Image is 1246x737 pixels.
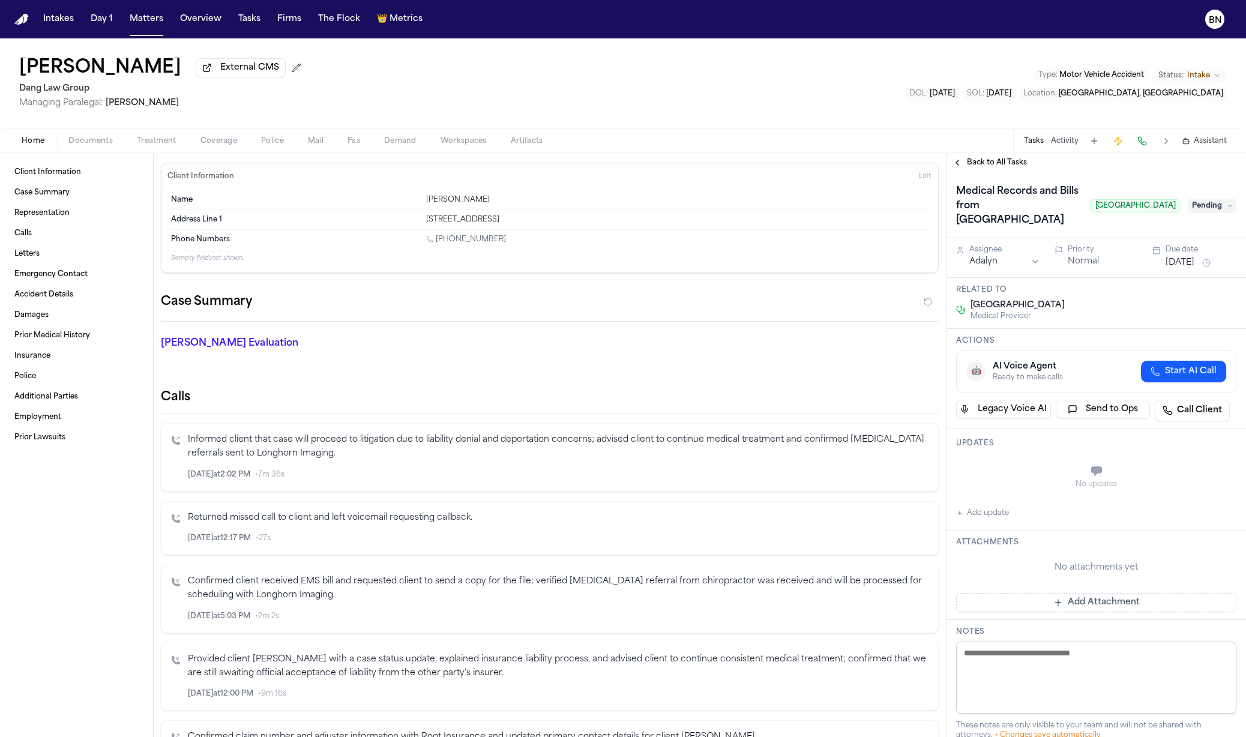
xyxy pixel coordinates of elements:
[441,136,487,146] span: Workspaces
[10,305,143,325] a: Damages
[19,98,103,107] span: Managing Paralegal:
[19,58,181,79] h1: [PERSON_NAME]
[915,167,934,186] button: Edit
[963,88,1015,100] button: Edit SOL: 2027-08-07
[1152,68,1227,83] button: Change status from Intake
[1038,71,1058,79] span: Type :
[956,562,1236,574] div: No attachments yet
[188,653,928,681] p: Provided client [PERSON_NAME] with a case status update, explained insurance liability process, a...
[255,612,279,621] span: • 2m 2s
[10,265,143,284] a: Emergency Contact
[1024,136,1044,146] button: Tasks
[971,299,1065,311] span: [GEOGRAPHIC_DATA]
[10,224,143,243] a: Calls
[188,612,250,621] span: [DATE] at 5:03 PM
[188,689,253,699] span: [DATE] at 12:00 PM
[258,689,286,699] span: • 9m 16s
[38,8,79,30] a: Intakes
[956,439,1236,448] h3: Updates
[137,136,176,146] span: Treatment
[10,203,143,223] a: Representation
[196,58,286,77] button: External CMS
[165,172,236,181] h3: Client Information
[1187,71,1210,80] span: Intake
[384,136,417,146] span: Demand
[956,285,1236,295] h3: Related to
[161,292,252,311] h2: Case Summary
[1110,133,1127,149] button: Create Immediate Task
[171,215,419,224] dt: Address Line 1
[171,254,928,263] p: 9 empty fields not shown.
[233,8,265,30] button: Tasks
[68,136,113,146] span: Documents
[956,538,1236,547] h3: Attachments
[261,136,284,146] span: Police
[1090,199,1181,212] span: [GEOGRAPHIC_DATA]
[967,90,984,97] span: SOL :
[1035,69,1148,81] button: Edit Type: Motor Vehicle Accident
[14,14,29,25] img: Finch Logo
[10,346,143,365] a: Insurance
[1166,245,1236,254] div: Due date
[10,244,143,263] a: Letters
[175,8,226,30] a: Overview
[426,195,928,205] div: [PERSON_NAME]
[255,470,284,480] span: • 7m 36s
[930,90,955,97] span: [DATE]
[1141,361,1226,382] button: Start AI Call
[1059,90,1223,97] span: [GEOGRAPHIC_DATA], [GEOGRAPHIC_DATA]
[1020,88,1227,100] button: Edit Location: Austin, TX
[909,90,928,97] span: DOL :
[308,136,324,146] span: Mail
[956,480,1236,489] div: No updates
[956,506,1009,520] button: Add update
[22,136,44,146] span: Home
[1059,71,1144,79] span: Motor Vehicle Accident
[161,336,411,350] p: [PERSON_NAME] Evaluation
[313,8,365,30] button: The Flock
[1051,136,1079,146] button: Activity
[956,593,1236,612] button: Add Attachment
[188,433,928,461] p: Informed client that case will proceed to litigation due to liability denial and deportation conc...
[19,82,306,96] h2: Dang Law Group
[14,14,29,25] a: Home
[511,136,543,146] span: Artifacts
[1023,90,1057,97] span: Location :
[1199,256,1214,270] button: Snooze task
[993,361,1063,373] div: AI Voice Agent
[1134,133,1151,149] button: Make a Call
[200,136,237,146] span: Coverage
[86,8,118,30] button: Day 1
[10,326,143,345] a: Prior Medical History
[125,8,168,30] button: Matters
[348,136,360,146] span: Fax
[906,88,959,100] button: Edit DOL: 2025-08-07
[188,534,251,543] span: [DATE] at 12:17 PM
[956,336,1236,346] h3: Actions
[171,195,419,205] dt: Name
[1155,400,1230,421] a: Call Client
[971,365,981,378] span: 🤖
[971,311,1065,321] span: Medical Provider
[426,215,928,224] div: [STREET_ADDRESS]
[986,90,1011,97] span: [DATE]
[1182,136,1227,146] button: Assistant
[967,158,1027,167] span: Back to All Tasks
[1188,199,1236,213] span: Pending
[256,534,271,543] span: • 27s
[10,367,143,386] a: Police
[918,172,931,181] span: Edit
[10,408,143,427] a: Employment
[10,428,143,447] a: Prior Lawsuits
[272,8,306,30] button: Firms
[1158,71,1184,80] span: Status:
[10,285,143,304] a: Accident Details
[188,511,928,525] p: Returned missed call to client and left voicemail requesting callback.
[10,387,143,406] a: Additional Parties
[372,8,427,30] button: crownMetrics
